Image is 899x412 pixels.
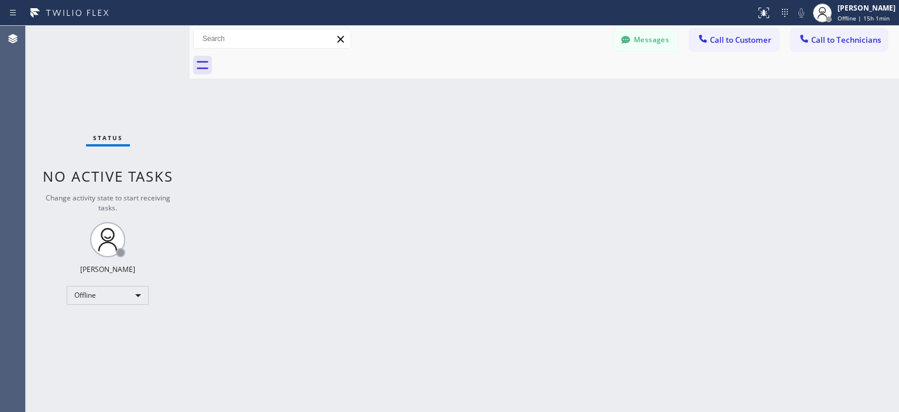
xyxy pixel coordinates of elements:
span: No active tasks [43,166,173,186]
span: Change activity state to start receiving tasks. [46,193,170,213]
div: [PERSON_NAME] [80,264,135,274]
div: Offline [67,286,149,305]
input: Search [194,29,351,48]
button: Messages [613,29,678,51]
button: Call to Customer [689,29,779,51]
div: [PERSON_NAME] [838,3,895,13]
span: Call to Customer [710,35,771,45]
button: Mute [793,5,809,21]
span: Offline | 15h 1min [838,14,890,22]
button: Call to Technicians [791,29,887,51]
span: Status [93,134,123,142]
span: Call to Technicians [811,35,881,45]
